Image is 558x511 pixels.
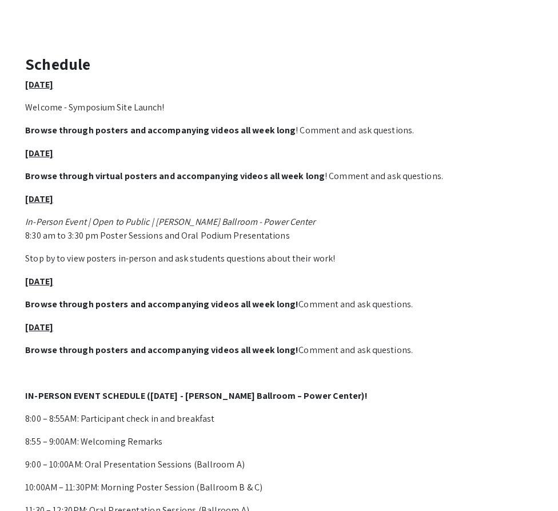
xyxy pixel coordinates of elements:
u: [DATE] [25,321,53,333]
p: ! Comment and ask questions. [25,124,533,137]
strong: Browse through posters and accompanying videos all week long [25,124,296,136]
u: [DATE] [25,275,53,287]
strong: Schedule [25,53,90,74]
p: 9:00 – 10:00AM: Oral Presentation Sessions (Ballroom A) [25,458,533,472]
u: [DATE] [25,193,53,205]
strong: Browse through posters and accompanying videos all week long! [25,298,298,310]
p: 10:00AM – 11:30PM: Morning Poster Session (Ballroom B & C) [25,481,533,494]
em: In-Person Event | Open to Public | [PERSON_NAME] Ballroom - Power Center [25,216,315,228]
strong: IN-PERSON EVENT SCHEDULE ([DATE] - [PERSON_NAME] Ballroom – Power Center)! [25,390,367,402]
strong: Browse through posters and accompanying videos all week long! [25,344,298,356]
strong: Browse through virtual posters and accompanying videos all week long [25,170,325,182]
p: ! Comment and ask questions. [25,169,533,183]
p: Stop by to view posters in-person and ask students questions about their work! [25,252,533,266]
iframe: Chat [9,459,49,502]
span: Comment and ask questions. [25,344,413,356]
p: 8:55 – 9:00AM: Welcoming Remarks [25,435,533,449]
p: 8:30 am to 3:30 pm Poster Sessions and Oral Podium Presentations [25,215,533,243]
u: [DATE] [25,78,53,90]
strong: [DATE] [25,147,53,159]
p: 8:00 – 8:55AM: Participant check in and breakfast [25,412,533,426]
p: Welcome - Symposium Site Launch! [25,101,533,114]
p: Comment and ask questions. [25,298,533,311]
